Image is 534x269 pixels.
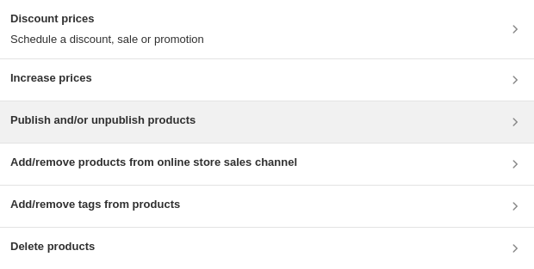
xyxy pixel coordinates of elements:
[10,238,95,255] h3: Delete products
[10,112,196,129] h3: Publish and/or unpublish products
[10,70,92,87] h3: Increase prices
[10,154,297,171] h3: Add/remove products from online store sales channel
[10,10,204,28] h3: Discount prices
[10,31,204,48] p: Schedule a discount, sale or promotion
[10,196,180,213] h3: Add/remove tags from products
